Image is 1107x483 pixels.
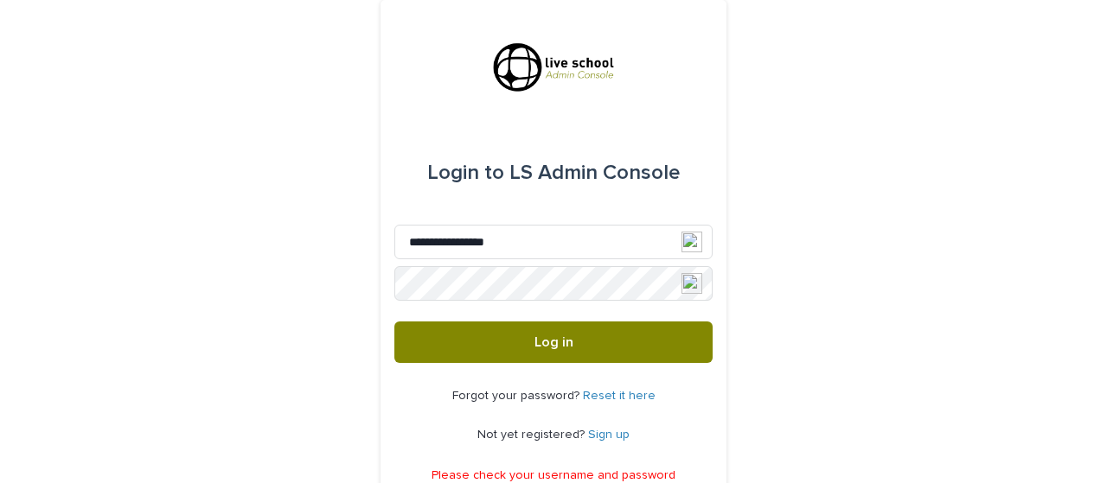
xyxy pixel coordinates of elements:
[477,429,588,441] span: Not yet registered?
[432,468,675,483] p: Please check your username and password
[583,390,656,402] a: Reset it here
[427,162,504,183] span: Login to
[588,429,630,441] a: Sign up
[681,273,702,294] img: npw-badge-icon-locked.svg
[394,321,713,363] button: Log in
[427,149,680,197] div: LS Admin Console
[681,232,702,252] img: npw-badge-icon-locked.svg
[452,390,583,402] span: Forgot your password?
[534,335,573,349] span: Log in
[490,41,617,93] img: R9sz75l8Qv2hsNfpjweZ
